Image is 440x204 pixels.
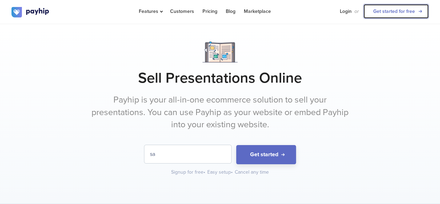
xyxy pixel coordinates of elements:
[144,145,231,163] input: Enter your email address
[171,169,206,176] div: Signup for free
[90,94,351,131] p: Payhip is your all-in-one ecommerce solution to sell your presentations. You can use Payhip as yo...
[235,169,269,176] div: Cancel any time
[202,41,238,62] img: Notebook.png
[236,145,296,164] button: Get started
[11,7,50,17] img: logo.svg
[203,169,205,175] span: •
[11,69,429,87] h1: Sell Presentations Online
[207,169,233,176] div: Easy setup
[139,8,162,14] span: Features
[231,169,233,175] span: •
[363,4,429,19] a: Get started for free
